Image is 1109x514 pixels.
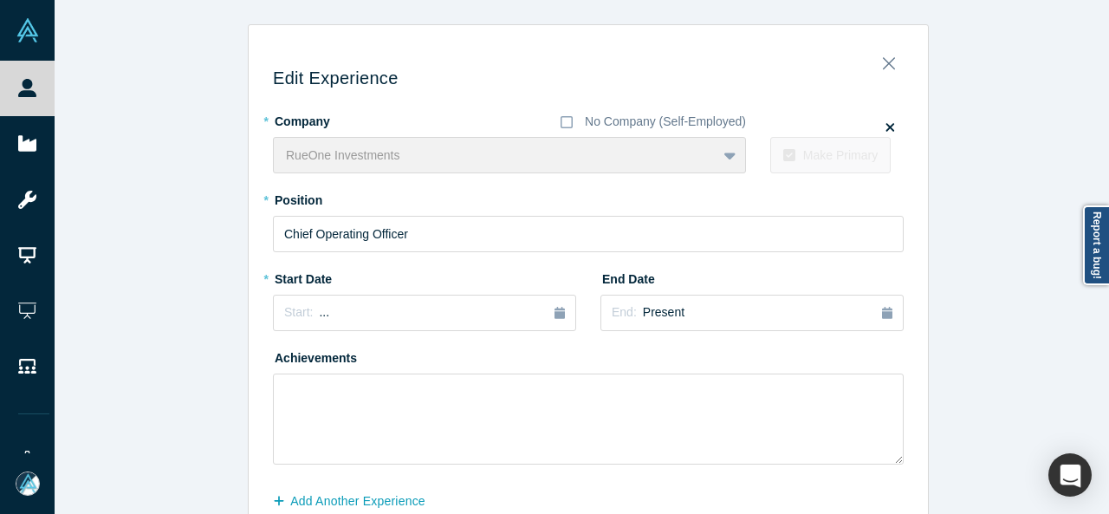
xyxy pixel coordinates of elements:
[273,68,904,88] h3: Edit Experience
[643,305,684,319] span: Present
[273,216,904,252] input: Sales Manager
[1083,205,1109,285] a: Report a bug!
[871,47,907,71] button: Close
[600,295,904,331] button: End:Present
[16,472,40,496] img: Mia Scott's Account
[612,305,637,319] span: End:
[284,305,313,319] span: Start:
[600,264,697,289] label: End Date
[16,18,40,42] img: Alchemist Vault Logo
[273,107,370,131] label: Company
[273,264,370,289] label: Start Date
[273,343,370,368] label: Achievements
[319,305,329,319] span: ...
[803,146,878,165] div: Make Primary
[273,185,370,210] label: Position
[585,113,746,131] div: No Company (Self-Employed)
[273,295,576,331] button: Start:...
